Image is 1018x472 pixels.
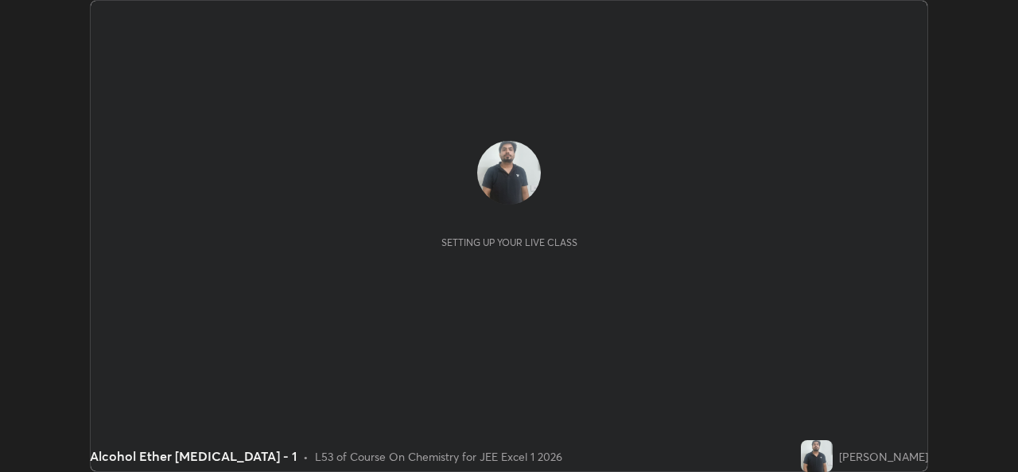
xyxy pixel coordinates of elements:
[441,236,577,248] div: Setting up your live class
[303,448,309,465] div: •
[839,448,928,465] div: [PERSON_NAME]
[477,141,541,205] img: 6636e68ff89647c5ab70384beb5cf6e4.jpg
[315,448,562,465] div: L53 of Course On Chemistry for JEE Excel 1 2026
[90,447,297,466] div: Alcohol Ether [MEDICAL_DATA] - 1
[801,440,833,472] img: 6636e68ff89647c5ab70384beb5cf6e4.jpg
